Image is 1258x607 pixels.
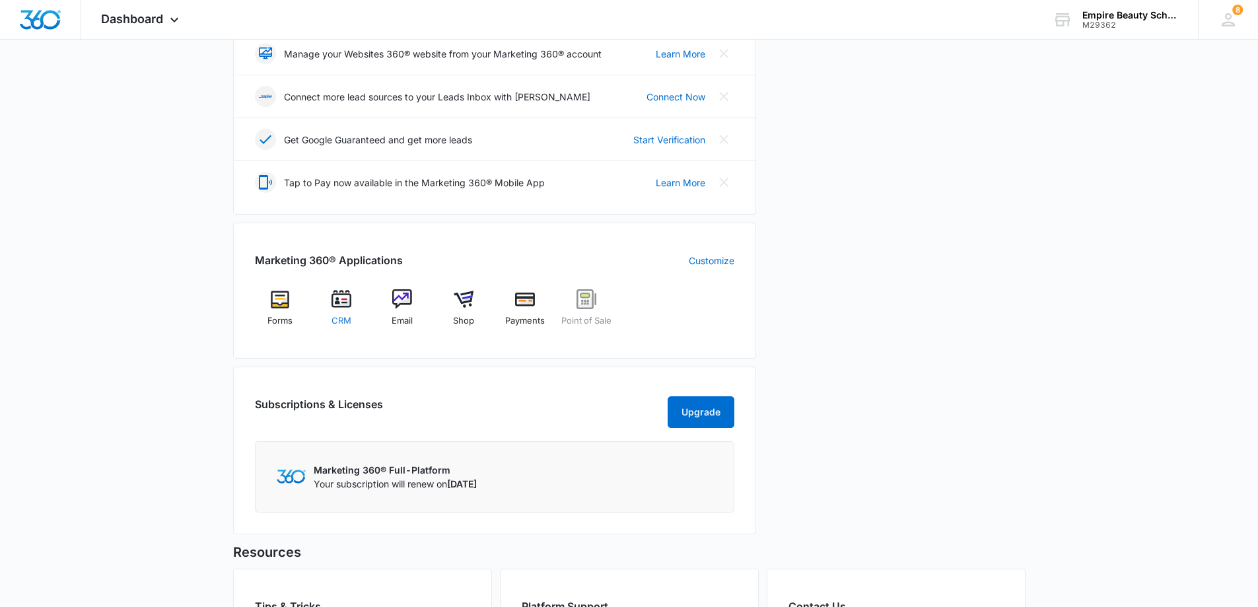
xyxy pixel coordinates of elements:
h5: Resources [233,542,1026,562]
span: CRM [332,314,351,328]
a: Start Verification [633,133,705,147]
div: account name [1082,10,1179,20]
p: Manage your Websites 360® website from your Marketing 360® account [284,47,602,61]
button: Close [713,129,734,150]
p: Your subscription will renew on [314,477,477,491]
a: Email [377,289,428,337]
h2: Subscriptions & Licenses [255,396,383,423]
a: Forms [255,289,306,337]
a: Payments [500,289,551,337]
div: notifications count [1232,5,1243,15]
span: [DATE] [447,478,477,489]
a: Connect Now [646,90,705,104]
span: Shop [453,314,474,328]
button: Close [713,172,734,193]
a: Point of Sale [561,289,612,337]
button: Upgrade [668,396,734,428]
p: Connect more lead sources to your Leads Inbox with [PERSON_NAME] [284,90,590,104]
span: Email [392,314,413,328]
a: CRM [316,289,367,337]
p: Marketing 360® Full-Platform [314,463,477,477]
p: Get Google Guaranteed and get more leads [284,133,472,147]
span: Point of Sale [561,314,612,328]
a: Customize [689,254,734,268]
p: Tap to Pay now available in the Marketing 360® Mobile App [284,176,545,190]
span: 8 [1232,5,1243,15]
h2: Marketing 360® Applications [255,252,403,268]
a: Learn More [656,47,705,61]
span: Forms [267,314,293,328]
span: Payments [505,314,545,328]
div: account id [1082,20,1179,30]
a: Shop [438,289,489,337]
button: Close [713,43,734,64]
img: Marketing 360 Logo [277,470,306,483]
a: Learn More [656,176,705,190]
button: Close [713,86,734,107]
span: Dashboard [101,12,163,26]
